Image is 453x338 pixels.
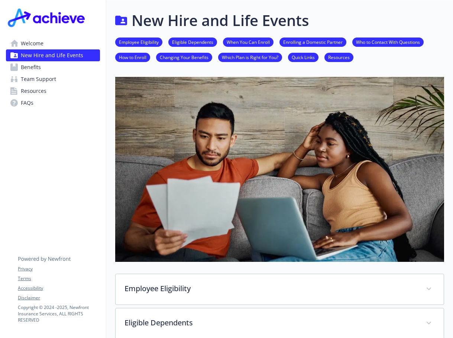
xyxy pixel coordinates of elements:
a: Enrolling a Domestic Partner [279,38,346,45]
p: Employee Eligibility [124,283,417,294]
a: Employee Eligibility [115,38,162,45]
a: Terms [18,275,100,282]
span: Resources [21,85,46,97]
a: FAQs [6,97,100,109]
a: Resources [324,53,353,61]
a: Welcome [6,38,100,49]
a: Benefits [6,61,100,73]
p: Copyright © 2024 - 2025 , Newfront Insurance Services, ALL RIGHTS RESERVED [18,304,100,323]
a: Quick Links [288,53,318,61]
a: Which Plan is Right for You? [218,53,282,61]
p: Eligible Dependents [124,317,417,328]
a: Who to Contact With Questions [352,38,424,45]
a: Privacy [18,266,100,272]
a: Changing Your Benefits [156,53,212,61]
a: How to Enroll [115,53,150,61]
span: New Hire and Life Events [21,49,83,61]
img: new hire page banner [115,77,444,262]
span: FAQs [21,97,33,109]
span: Benefits [21,61,41,73]
a: When You Can Enroll [223,38,274,45]
span: Welcome [21,38,43,49]
a: New Hire and Life Events [6,49,100,61]
a: Eligible Dependents [168,38,217,45]
span: Team Support [21,73,56,85]
a: Resources [6,85,100,97]
div: Employee Eligibility [116,274,444,305]
a: Accessibility [18,285,100,292]
a: Team Support [6,73,100,85]
h1: New Hire and Life Events [132,9,309,32]
a: Disclaimer [18,295,100,301]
